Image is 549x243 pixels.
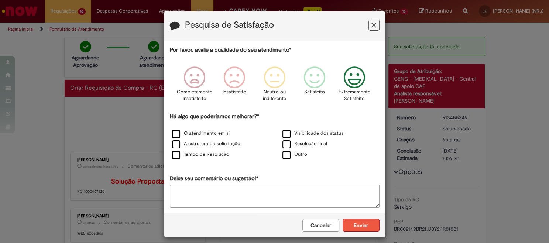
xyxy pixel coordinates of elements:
[170,175,258,182] label: Deixe seu comentário ou sugestão!*
[304,89,325,96] p: Satisfeito
[223,89,246,96] p: Insatisfeito
[176,61,213,112] div: Completamente Insatisfeito
[339,89,370,102] p: Extremamente Satisfeito
[177,89,212,102] p: Completamente Insatisfeito
[172,151,229,158] label: Tempo de Resolução
[282,140,327,147] label: Resolução final
[172,130,230,137] label: O atendimento em si
[343,219,380,232] button: Enviar
[170,46,291,54] label: Por favor, avalie a qualidade do seu atendimento*
[216,61,253,112] div: Insatisfeito
[296,61,333,112] div: Satisfeito
[172,140,240,147] label: A estrutura da solicitação
[282,151,307,158] label: Outro
[255,61,293,112] div: Neutro ou indiferente
[261,89,288,102] p: Neutro ou indiferente
[336,61,373,112] div: Extremamente Satisfeito
[170,113,380,160] div: Há algo que poderíamos melhorar?*
[185,20,274,30] label: Pesquisa de Satisfação
[302,219,339,232] button: Cancelar
[282,130,343,137] label: Visibilidade dos status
